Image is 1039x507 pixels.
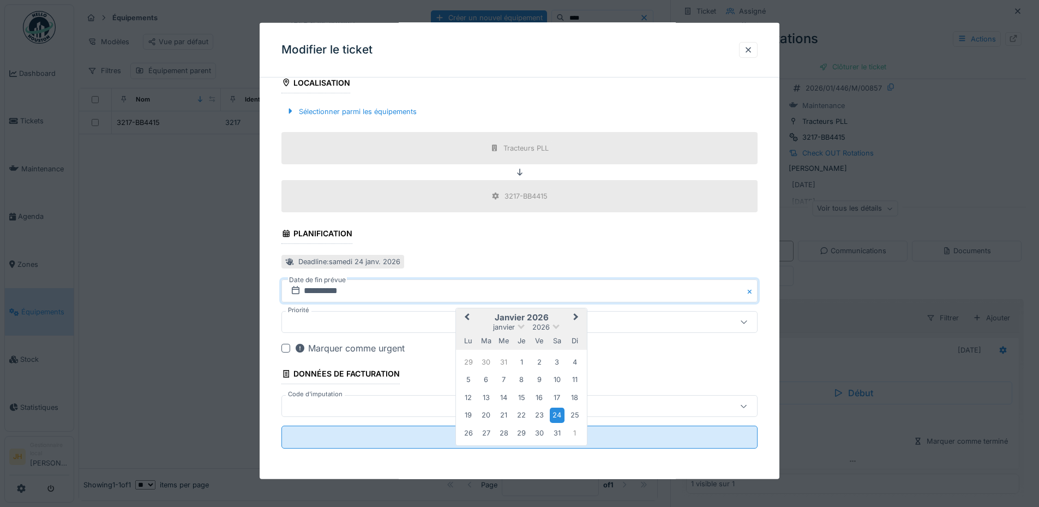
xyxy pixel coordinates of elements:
div: Choose vendredi 23 janvier 2026 [532,408,546,422]
div: Choose jeudi 8 janvier 2026 [514,372,529,387]
div: Choose jeudi 15 janvier 2026 [514,390,529,405]
div: Choose dimanche 25 janvier 2026 [567,408,582,422]
span: janvier [493,323,515,331]
div: Choose lundi 12 janvier 2026 [461,390,476,405]
div: Choose mardi 27 janvier 2026 [479,426,494,440]
div: Données de facturation [281,366,400,384]
div: Choose lundi 26 janvier 2026 [461,426,476,440]
div: Choose mercredi 14 janvier 2026 [496,390,511,405]
div: dimanche [567,333,582,348]
div: Deadline : samedi 24 janv. 2026 [298,257,400,267]
div: Choose mercredi 31 décembre 2025 [496,355,511,369]
button: Next Month [568,309,586,327]
button: Close [746,279,758,302]
div: 3217-BB4415 [505,191,548,201]
div: mercredi [496,333,511,348]
div: Choose samedi 10 janvier 2026 [550,372,564,387]
div: Choose lundi 5 janvier 2026 [461,372,476,387]
div: Localisation [281,74,350,93]
div: Choose mardi 20 janvier 2026 [479,408,494,422]
div: Choose lundi 19 janvier 2026 [461,408,476,422]
div: Choose dimanche 4 janvier 2026 [567,355,582,369]
div: Choose jeudi 1 janvier 2026 [514,355,529,369]
label: Priorité [286,306,311,315]
div: Choose samedi 24 janvier 2026 [550,408,564,422]
h2: janvier 2026 [456,313,587,323]
div: Choose vendredi 2 janvier 2026 [532,355,546,369]
div: mardi [479,333,494,348]
div: Choose dimanche 1 février 2026 [567,426,582,440]
div: Choose mercredi 21 janvier 2026 [496,408,511,422]
div: Choose mardi 30 décembre 2025 [479,355,494,369]
div: Choose lundi 29 décembre 2025 [461,355,476,369]
div: Marquer comme urgent [295,342,405,355]
div: lundi [461,333,476,348]
div: Planification [281,225,352,244]
div: Choose mercredi 28 janvier 2026 [496,426,511,440]
div: Choose vendredi 9 janvier 2026 [532,372,546,387]
h3: Modifier le ticket [281,43,373,57]
div: Choose mercredi 7 janvier 2026 [496,372,511,387]
div: Choose jeudi 29 janvier 2026 [514,426,529,440]
div: Choose dimanche 11 janvier 2026 [567,372,582,387]
div: Choose dimanche 18 janvier 2026 [567,390,582,405]
div: Choose vendredi 16 janvier 2026 [532,390,546,405]
div: Choose vendredi 30 janvier 2026 [532,426,546,440]
div: Choose samedi 3 janvier 2026 [550,355,564,369]
div: Choose samedi 17 janvier 2026 [550,390,564,405]
label: Date de fin prévue [288,274,347,286]
span: 2026 [532,323,550,331]
div: Choose mardi 13 janvier 2026 [479,390,494,405]
div: Month janvier, 2026 [460,353,584,442]
div: vendredi [532,333,546,348]
div: Tracteurs PLL [503,143,549,153]
div: Choose jeudi 22 janvier 2026 [514,408,529,422]
label: Code d'imputation [286,390,345,399]
div: Choose samedi 31 janvier 2026 [550,426,564,440]
div: Sélectionner parmi les équipements [281,104,421,118]
div: samedi [550,333,564,348]
button: Previous Month [457,309,475,327]
div: jeudi [514,333,529,348]
div: Choose mardi 6 janvier 2026 [479,372,494,387]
